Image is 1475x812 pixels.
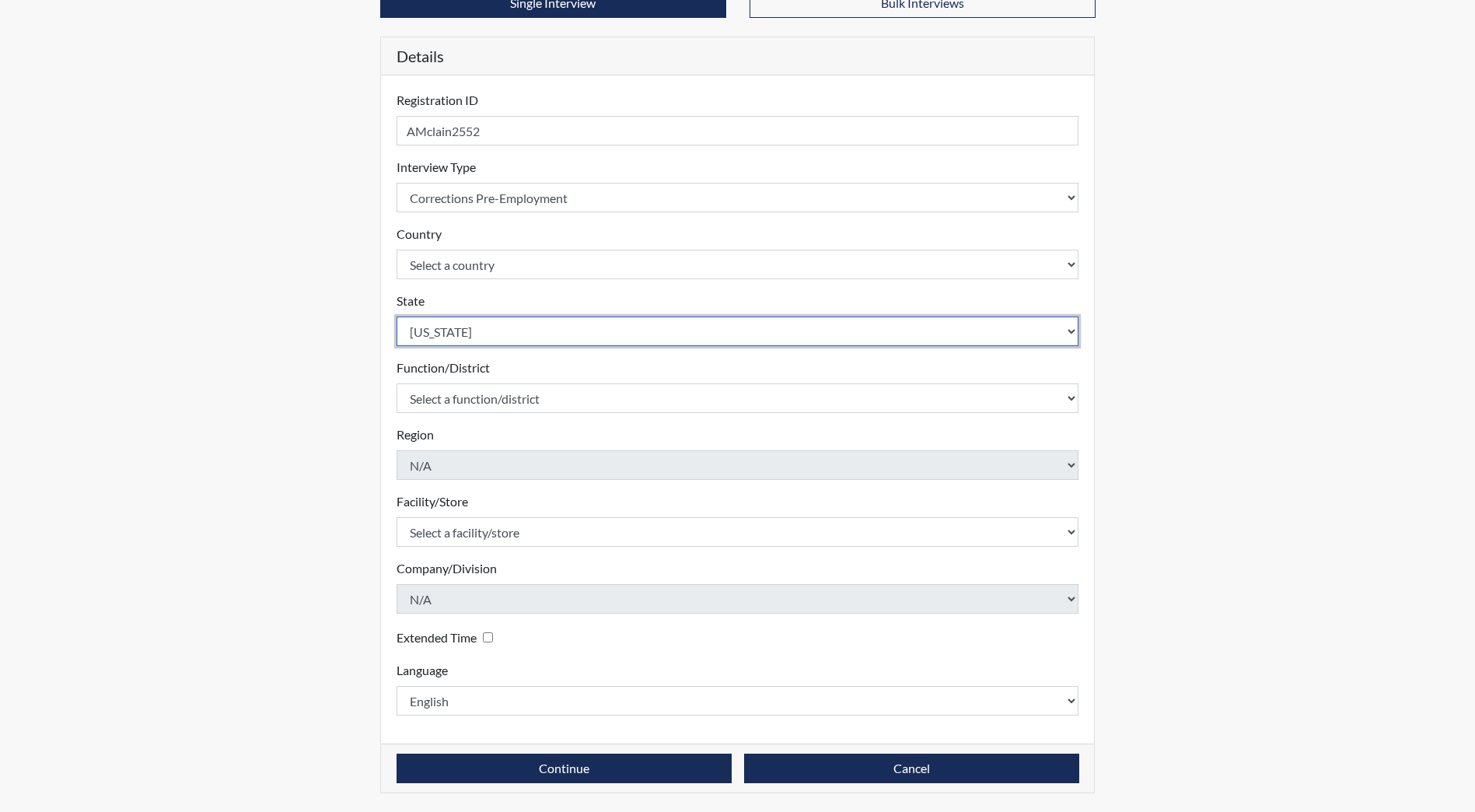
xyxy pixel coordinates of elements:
[397,754,732,783] button: Continue
[397,425,434,444] label: Region
[397,661,448,680] label: Language
[397,158,476,177] label: Interview Type
[381,37,1095,75] h5: Details
[397,359,490,377] label: Function/District
[397,91,478,110] label: Registration ID
[397,626,499,649] div: Checking this box will provide the interviewee with an accomodation of extra time to answer each ...
[397,628,477,647] label: Extended Time
[397,492,468,511] label: Facility/Store
[397,225,442,243] label: Country
[397,116,1079,145] input: Insert a Registration ID, which needs to be a unique alphanumeric value for each interviewee
[397,292,425,310] label: State
[397,559,497,578] label: Company/Division
[744,754,1079,783] button: Cancel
